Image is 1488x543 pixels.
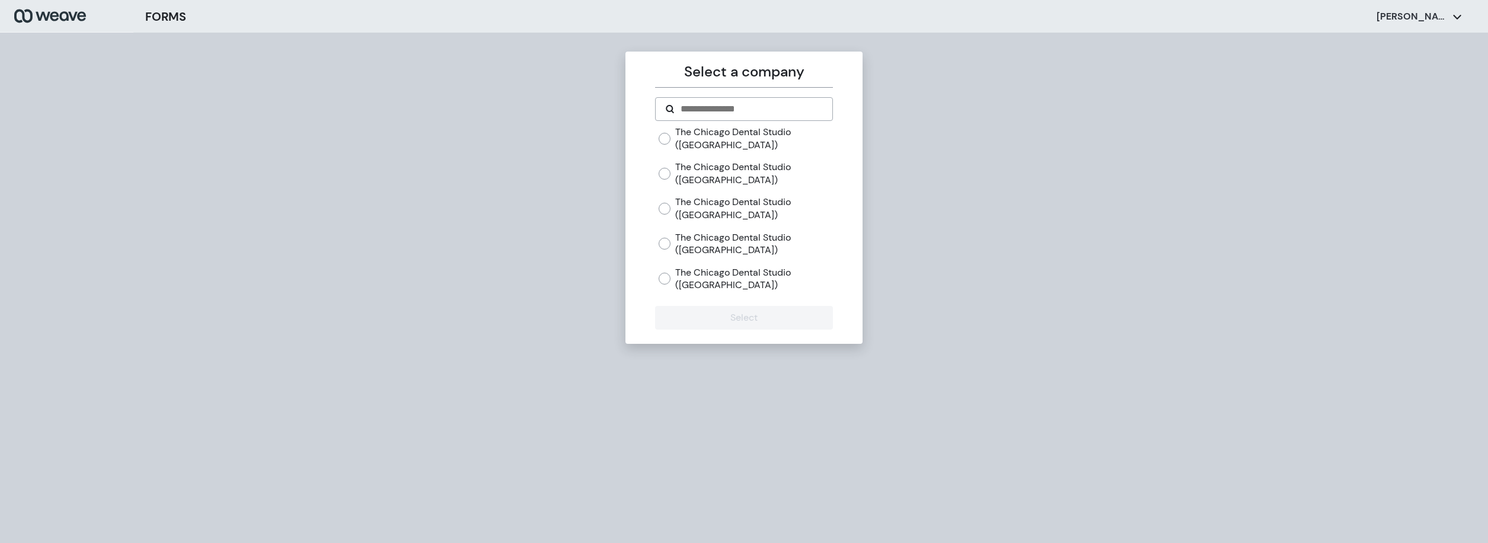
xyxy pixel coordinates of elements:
[675,161,832,186] label: The Chicago Dental Studio ([GEOGRAPHIC_DATA])
[655,306,832,330] button: Select
[675,196,832,221] label: The Chicago Dental Studio ([GEOGRAPHIC_DATA])
[1377,10,1448,23] p: [PERSON_NAME]
[675,266,832,292] label: The Chicago Dental Studio ([GEOGRAPHIC_DATA])
[675,231,832,257] label: The Chicago Dental Studio ([GEOGRAPHIC_DATA])
[655,61,832,82] p: Select a company
[679,102,822,116] input: Search
[675,126,832,151] label: The Chicago Dental Studio ([GEOGRAPHIC_DATA])
[145,8,186,25] h3: FORMS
